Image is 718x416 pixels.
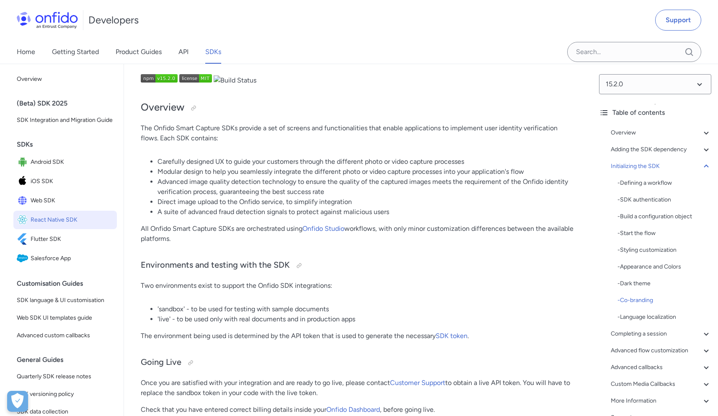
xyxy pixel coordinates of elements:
a: Advanced custom callbacks [13,327,117,344]
a: Advanced callbacks [611,362,711,372]
div: - Defining a workflow [617,178,711,188]
div: SDKs [17,136,120,153]
a: Custom Media Callbacks [611,379,711,389]
h1: Developers [88,13,139,27]
div: - Build a configuration object [617,212,711,222]
span: SDK Integration and Migration Guide [17,115,114,125]
a: Web SDK UI templates guide [13,310,117,326]
li: Advanced image quality detection technology to ensure the quality of the captured images meets th... [158,177,576,197]
a: API [178,40,189,64]
div: Customisation Guides [17,275,120,292]
a: Onfido Studio [302,225,344,233]
span: Web SDK UI templates guide [17,313,114,323]
a: -Start the flow [617,228,711,238]
a: Home [17,40,35,64]
img: IconReact Native SDK [17,214,31,226]
a: IconSalesforce AppSalesforce App [13,249,117,268]
a: Quarterly SDK release notes [13,368,117,385]
div: - Co-branding [617,295,711,305]
img: IconWeb SDK [17,195,31,207]
span: iOS SDK [31,176,114,187]
a: Overview [13,71,117,88]
a: Adding the SDK dependency [611,145,711,155]
li: Direct image upload to the Onfido service, to simplify integration [158,197,576,207]
a: Product Guides [116,40,162,64]
img: IconiOS SDK [17,176,31,187]
span: Flutter SDK [31,233,114,245]
div: - SDK authentication [617,195,711,205]
a: SDKs [205,40,221,64]
p: All Onfido Smart Capture SDKs are orchestrated using workflows, with only minor customization dif... [141,224,576,244]
a: IconReact Native SDKReact Native SDK [13,211,117,229]
a: IconiOS SDKiOS SDK [13,172,117,191]
p: Check that you have entered correct billing details inside your , before going live. [141,405,576,415]
div: - Start the flow [617,228,711,238]
img: Build Status [214,75,256,85]
li: A suite of advanced fraud detection signals to protect against malicious users [158,207,576,217]
a: Overview [611,128,711,138]
div: - Language localization [617,312,711,322]
a: Support [655,10,701,31]
a: Onfido Dashboard [326,406,380,413]
span: React Native SDK [31,214,114,226]
a: -Appearance and Colors [617,262,711,272]
img: IconSalesforce App [17,253,31,264]
button: Open Preferences [7,391,28,412]
img: IconFlutter SDK [17,233,31,245]
span: Android SDK [31,156,114,168]
a: -Styling customization [617,245,711,255]
img: Onfido Logo [17,12,78,28]
a: SDK versioning policy [13,386,117,403]
a: Initializing the SDK [611,161,711,171]
h3: Going Live [141,356,576,369]
span: Overview [17,74,114,84]
a: Getting Started [52,40,99,64]
li: 'live' - to be used only with real documents and in production apps [158,314,576,324]
a: SDK language & UI customisation [13,292,117,309]
a: IconFlutter SDKFlutter SDK [13,230,117,248]
p: The Onfido Smart Capture SDKs provide a set of screens and functionalities that enable applicatio... [141,123,576,143]
img: IconAndroid SDK [17,156,31,168]
div: General Guides [17,351,120,368]
div: Cookie Preferences [7,391,28,412]
img: NPM [179,74,212,83]
a: SDK Integration and Migration Guide [13,112,117,129]
a: SDK token [436,332,467,340]
div: - Dark theme [617,279,711,289]
a: IconWeb SDKWeb SDK [13,191,117,210]
div: - Appearance and Colors [617,262,711,272]
a: More Information [611,396,711,406]
span: SDK language & UI customisation [17,295,114,305]
a: -SDK authentication [617,195,711,205]
h3: Environments and testing with the SDK [141,259,576,272]
div: Table of contents [599,108,711,118]
a: -Build a configuration object [617,212,711,222]
li: 'sandbox' - to be used for testing with sample documents [158,304,576,314]
div: - Styling customization [617,245,711,255]
span: Advanced custom callbacks [17,331,114,341]
p: The environment being used is determined by the API token that is used to generate the necessary . [141,331,576,341]
span: SDK versioning policy [17,389,114,399]
li: Modular design to help you seamlessly integrate the different photo or video capture processes in... [158,167,576,177]
a: -Co-branding [617,295,711,305]
span: Quarterly SDK release notes [17,372,114,382]
span: Salesforce App [31,253,114,264]
img: npm [141,74,178,83]
a: Customer Support [390,379,445,387]
a: Completing a session [611,329,711,339]
input: Onfido search input field [567,42,701,62]
a: IconAndroid SDKAndroid SDK [13,153,117,171]
a: -Dark theme [617,279,711,289]
a: Advanced flow customization [611,346,711,356]
a: -Defining a workflow [617,178,711,188]
div: (Beta) SDK 2025 [17,95,120,112]
span: Web SDK [31,195,114,207]
a: -Language localization [617,312,711,322]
